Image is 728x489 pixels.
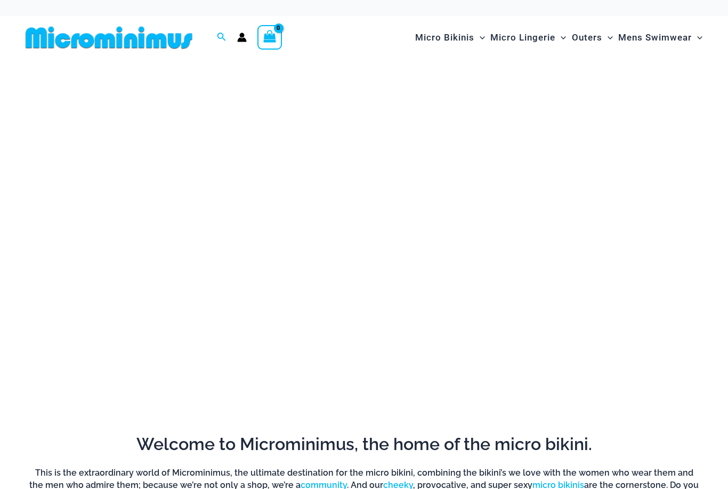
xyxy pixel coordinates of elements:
a: Mens SwimwearMenu ToggleMenu Toggle [616,21,705,54]
a: Micro BikinisMenu ToggleMenu Toggle [412,21,488,54]
a: Account icon link [237,33,247,42]
span: Micro Bikinis [415,24,474,51]
span: Outers [572,24,602,51]
span: Micro Lingerie [490,24,555,51]
span: Mens Swimwear [618,24,692,51]
a: Search icon link [217,31,227,44]
a: View Shopping Cart, empty [257,25,282,50]
span: Menu Toggle [474,24,485,51]
span: Menu Toggle [555,24,566,51]
span: Menu Toggle [602,24,613,51]
nav: Site Navigation [411,20,707,55]
a: Micro LingerieMenu ToggleMenu Toggle [488,21,569,54]
h2: Welcome to Microminimus, the home of the micro bikini. [29,433,699,455]
a: OutersMenu ToggleMenu Toggle [569,21,616,54]
img: MM SHOP LOGO FLAT [21,26,197,50]
span: Menu Toggle [692,24,702,51]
